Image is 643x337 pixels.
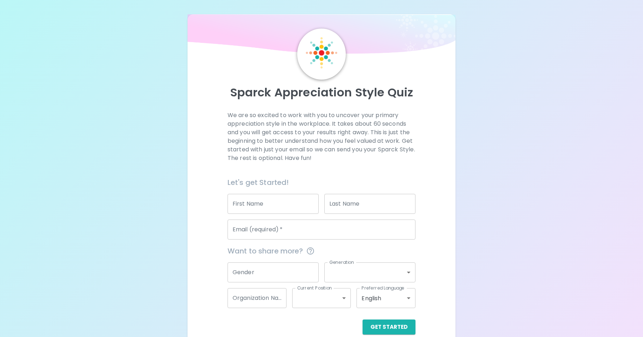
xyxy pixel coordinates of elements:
[228,245,416,257] span: Want to share more?
[306,37,337,69] img: Sparck Logo
[196,85,447,100] p: Sparck Appreciation Style Quiz
[188,14,455,57] img: wave
[357,288,415,308] div: English
[228,111,416,162] p: We are so excited to work with you to uncover your primary appreciation style in the workplace. I...
[363,320,415,335] button: Get Started
[362,285,404,291] label: Preferred Language
[228,177,416,188] h6: Let's get Started!
[297,285,332,291] label: Current Position
[329,259,354,265] label: Generation
[306,247,315,255] svg: This information is completely confidential and only used for aggregated appreciation studies at ...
